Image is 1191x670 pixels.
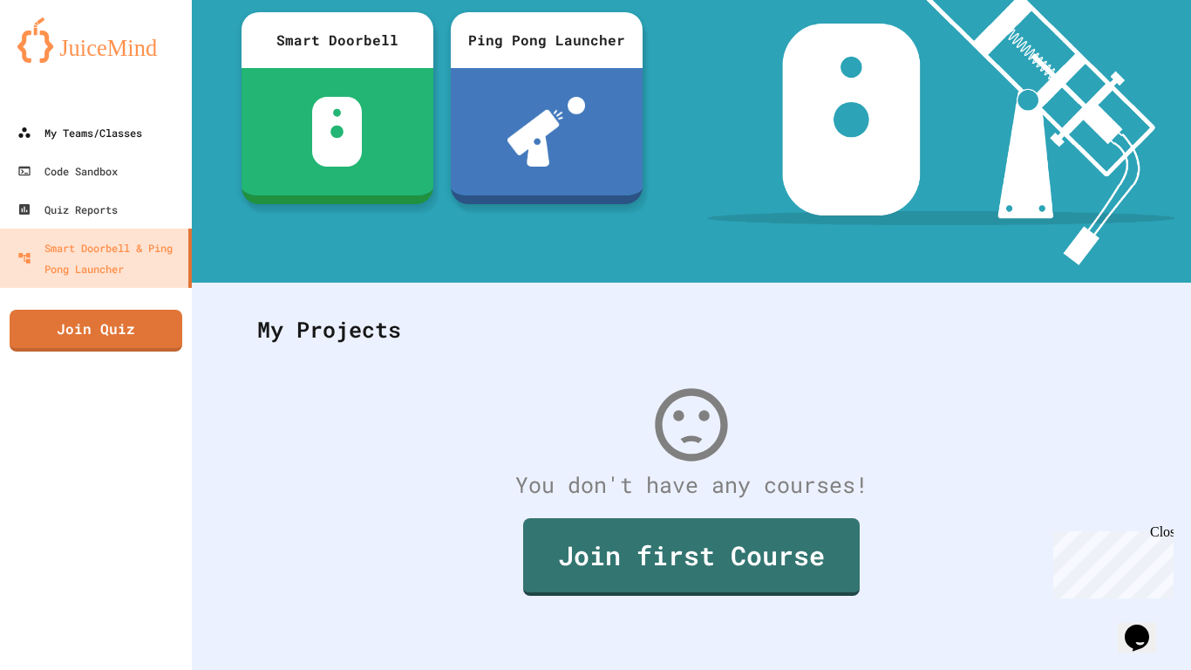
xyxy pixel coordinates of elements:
a: Join Quiz [10,310,182,352]
div: My Teams/Classes [17,122,142,143]
div: Smart Doorbell & Ping Pong Launcher [17,237,181,279]
div: My Projects [240,296,1143,364]
div: Chat with us now!Close [7,7,120,111]
iframe: chat widget [1118,600,1174,653]
img: ppl-with-ball.png [507,97,585,167]
div: Code Sandbox [17,161,118,181]
img: logo-orange.svg [17,17,174,63]
div: Ping Pong Launcher [451,12,643,68]
iframe: chat widget [1046,524,1174,598]
div: You don't have any courses! [240,468,1143,502]
a: Join first Course [523,518,860,596]
div: Smart Doorbell [242,12,433,68]
div: Quiz Reports [17,199,118,220]
img: sdb-white.svg [312,97,362,167]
